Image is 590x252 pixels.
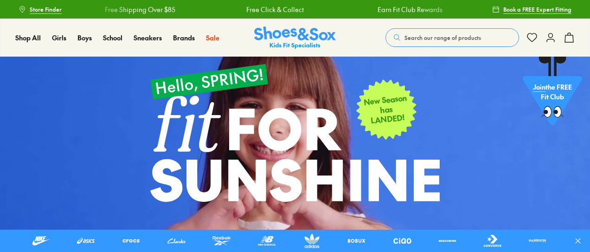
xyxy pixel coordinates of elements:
a: Free Shipping Over $85 [84,5,154,14]
p: the FREE Fit Club [523,77,582,111]
span: Book a FREE Expert Fitting [503,5,571,13]
a: Shop All [15,33,41,43]
a: Boys [77,33,92,43]
span: Boys [77,33,92,42]
img: SNS_Logo_Responsive.svg [254,26,336,49]
a: Book a FREE Expert Fitting [492,1,571,18]
a: Brands [173,33,195,43]
a: School [103,33,122,43]
a: Girls [52,33,66,43]
span: Store Finder [30,5,62,13]
span: Sale [206,33,219,42]
a: Free Click & Collect [225,5,282,14]
span: Sneakers [134,33,162,42]
button: Search our range of products [385,28,519,47]
span: School [103,33,122,42]
a: Shoes & Sox [254,26,336,49]
span: Search our range of products [404,33,481,42]
span: Shop All [15,33,41,42]
span: Brands [173,33,195,42]
a: Earn Fit Club Rewards [356,5,421,14]
span: Girls [52,33,66,42]
a: Store Finder [19,1,62,18]
a: Jointhe FREE Fit Club [523,56,582,130]
span: Join [533,84,545,94]
a: Sneakers [134,33,162,43]
a: Sale [206,33,219,43]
